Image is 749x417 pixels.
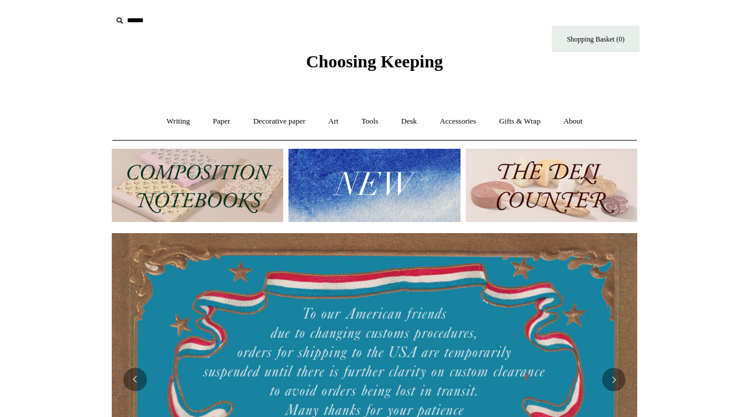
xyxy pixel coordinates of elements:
[318,106,349,137] a: Art
[602,368,626,391] button: Next
[288,149,460,222] img: New.jpg__PID:f73bdf93-380a-4a35-bcfe-7823039498e1
[553,106,593,137] a: About
[552,26,640,52] a: Shopping Basket (0)
[391,106,428,137] a: Desk
[306,61,443,69] a: Choosing Keeping
[430,106,487,137] a: Accessories
[123,368,147,391] button: Previous
[112,149,283,222] img: 202302 Composition ledgers.jpg__PID:69722ee6-fa44-49dd-a067-31375e5d54ec
[202,106,241,137] a: Paper
[306,52,443,71] span: Choosing Keeping
[351,106,389,137] a: Tools
[466,149,637,222] img: The Deli Counter
[489,106,551,137] a: Gifts & Wrap
[243,106,316,137] a: Decorative paper
[156,106,201,137] a: Writing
